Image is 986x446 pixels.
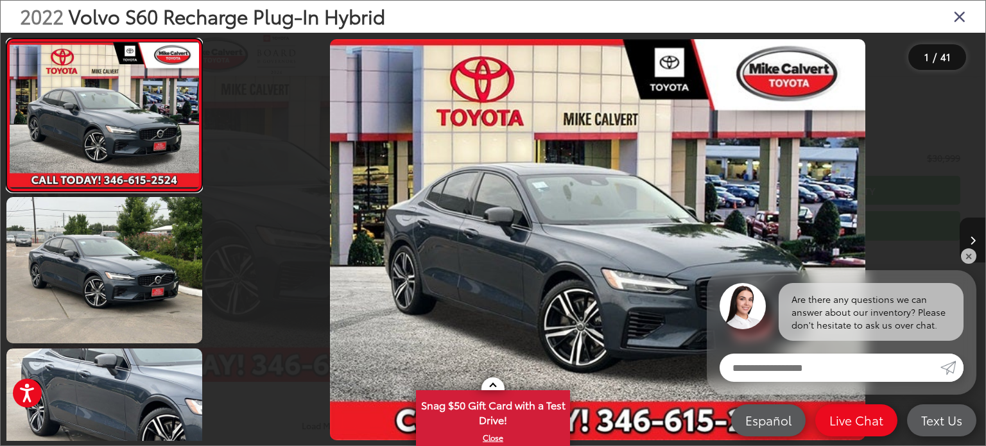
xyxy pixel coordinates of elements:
a: Live Chat [815,404,897,436]
span: 1 [924,49,929,64]
img: 2022 Volvo S60 Recharge Plug-In Hybrid T8 R-Design Expression [8,43,201,187]
button: Next image [960,218,985,262]
input: Enter your message [720,354,940,382]
span: 2022 [20,2,64,30]
span: / [931,53,938,62]
i: Close gallery [953,8,966,24]
span: Snag $50 Gift Card with a Test Drive! [417,391,569,431]
span: Text Us [915,412,969,428]
a: Text Us [907,404,976,436]
span: 41 [940,49,951,64]
div: Are there any questions we can answer about our inventory? Please don't hesitate to ask us over c... [779,283,964,341]
img: 2022 Volvo S60 Recharge Plug-In Hybrid T8 R-Design Expression [330,39,865,441]
div: 2022 Volvo S60 Recharge Plug-In Hybrid T8 R-Design Expression 0 [211,39,985,441]
img: Agent profile photo [720,283,766,329]
span: Español [739,412,798,428]
img: 2022 Volvo S60 Recharge Plug-In Hybrid T8 R-Design Expression [4,195,204,345]
a: Submit [940,354,964,382]
span: Volvo S60 Recharge Plug-In Hybrid [69,2,385,30]
span: Live Chat [823,412,890,428]
a: Español [731,404,806,436]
